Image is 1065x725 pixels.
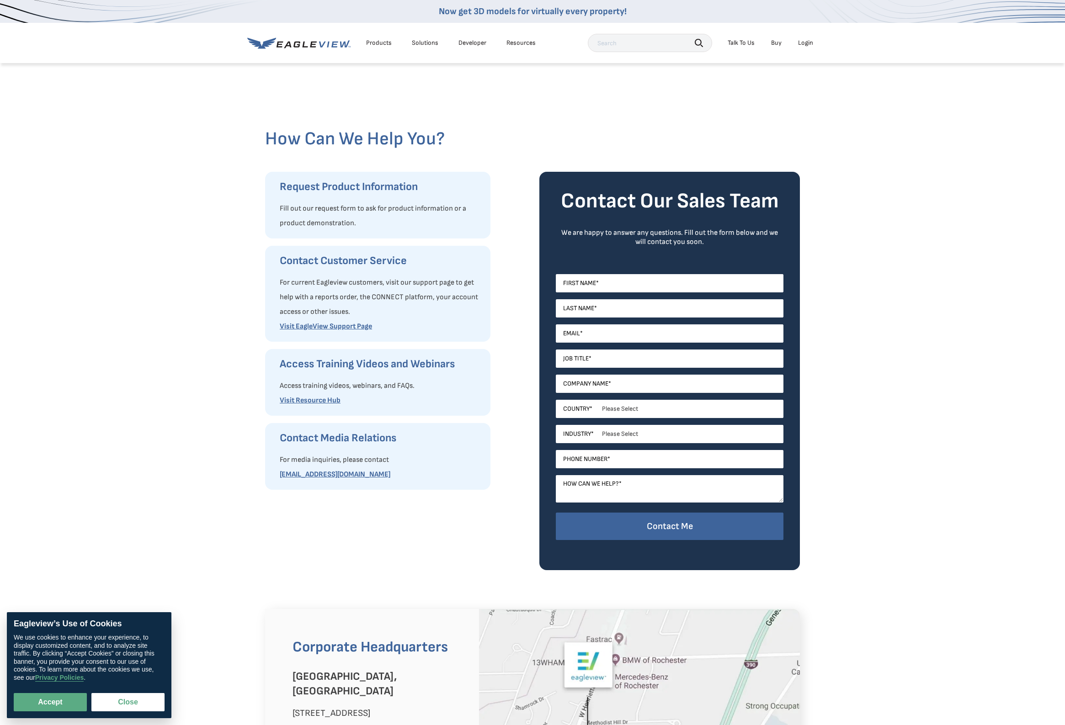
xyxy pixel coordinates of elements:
span: First Name [563,279,596,287]
h2: Corporate Headquarters [293,636,465,658]
input: Contact Me [556,513,783,540]
span: How can we help? [563,480,619,488]
h3: [GEOGRAPHIC_DATA], [GEOGRAPHIC_DATA] [293,669,465,699]
div: We use cookies to enhance your experience, to display customized content, and to analyze site tra... [14,634,165,682]
div: Talk To Us [728,39,755,47]
span: Job Title [563,355,589,363]
button: Close [91,693,165,711]
span: Company Name [563,380,608,388]
div: Solutions [412,39,438,47]
div: Login [798,39,813,47]
h3: Contact Customer Service [280,254,481,268]
h3: Access Training Videos and Webinars [280,357,481,371]
a: [EMAIL_ADDRESS][DOMAIN_NAME] [280,470,390,479]
strong: Contact Our Sales Team [561,189,779,214]
span: Last Name [563,304,594,312]
p: For current Eagleview customers, visit our support page to get help with a reports order, the CON... [280,275,481,319]
span: Industry [563,430,591,438]
p: For media inquiries, please contact [280,453,481,467]
div: We are happy to answer any questions. Fill out the form below and we will contact you soon. [556,228,783,247]
a: Visit Resource Hub [280,396,341,405]
a: Developer [458,39,486,47]
div: Products [366,39,392,47]
input: Search [588,34,712,52]
h3: Request Product Information [280,180,481,194]
a: Now get 3D models for virtually every property! [439,6,627,17]
button: Accept [14,693,87,711]
span: Phone Number [563,455,607,463]
a: Privacy Policies [35,674,84,682]
p: [STREET_ADDRESS] [293,706,465,720]
p: Access training videos, webinars, and FAQs. [280,379,481,393]
p: Fill out our request form to ask for product information or a product demonstration. [280,201,481,231]
span: Country [563,405,590,413]
h2: How Can We Help You? [265,128,800,150]
span: Email [563,329,580,338]
h3: Contact Media Relations [280,431,481,445]
div: Resources [506,39,536,47]
a: Buy [771,39,782,47]
a: Visit EagleView Support Page [280,322,372,331]
div: Eagleview’s Use of Cookies [14,619,165,629]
